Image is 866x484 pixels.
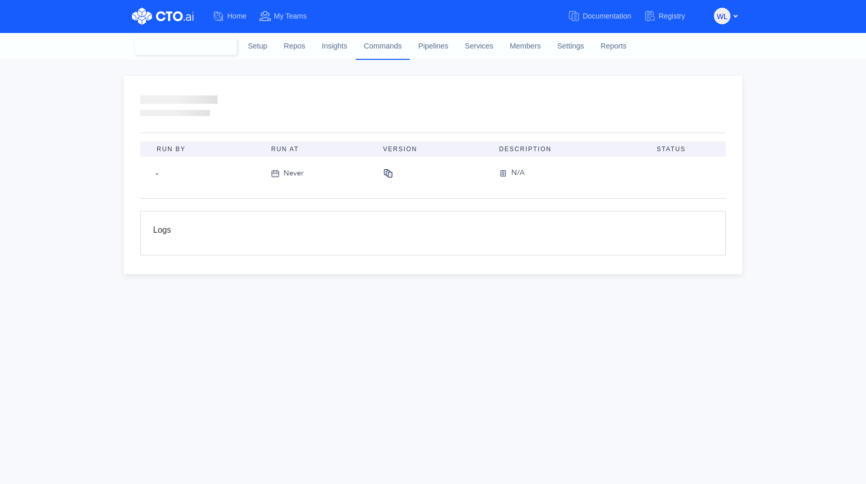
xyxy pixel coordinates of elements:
div: N/A [511,167,525,180]
a: Documentation [568,7,643,26]
th: Description [491,141,648,157]
a: Members [502,33,549,60]
a: Home [212,7,259,26]
a: Registry [644,7,697,26]
span: Documentation [582,12,631,20]
td: - [140,157,263,190]
span: WL [717,8,728,25]
a: My Teams [259,7,319,26]
button: WL [714,8,730,24]
span: My Teams [274,12,307,20]
img: version-icon [499,167,511,180]
th: Run At [263,141,375,157]
div: Logs [153,224,713,243]
th: Version [375,141,491,157]
img: CTO.ai Logo [132,8,194,25]
a: Reports [592,33,635,60]
span: Registry [659,12,685,20]
th: Run By [140,141,263,157]
a: Setup [240,33,276,60]
a: Repos [276,33,314,60]
span: Home [227,12,246,20]
a: Insights [313,33,356,60]
a: Pipelines [410,33,456,60]
a: Commands [356,33,410,59]
a: Services [457,33,502,60]
div: Never [284,168,304,179]
th: Status [648,141,726,157]
a: Settings [549,33,592,60]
